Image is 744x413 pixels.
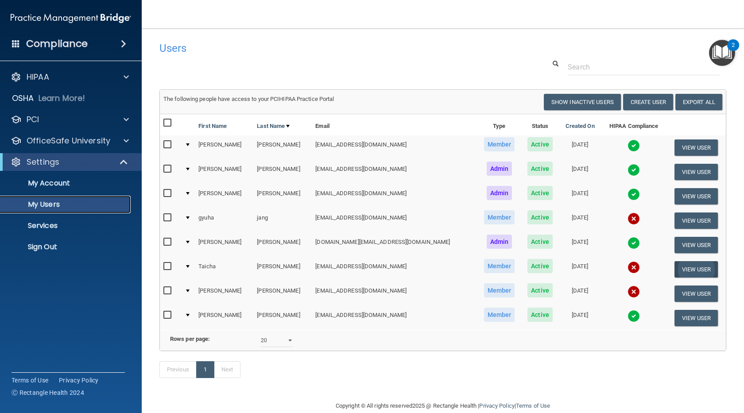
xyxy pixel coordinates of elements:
[12,376,48,385] a: Terms of Use
[39,93,85,104] p: Learn More!
[559,257,601,282] td: [DATE]
[198,121,227,131] a: First Name
[195,282,253,306] td: [PERSON_NAME]
[628,286,640,298] img: cross.ca9f0e7f.svg
[674,261,718,278] button: View User
[12,388,84,397] span: Ⓒ Rectangle Health 2024
[312,114,477,135] th: Email
[195,257,253,282] td: Taicha
[559,208,601,233] td: [DATE]
[559,233,601,257] td: [DATE]
[312,233,477,257] td: [DOMAIN_NAME][EMAIL_ADDRESS][DOMAIN_NAME]
[484,259,515,273] span: Member
[732,45,735,57] div: 2
[674,310,718,326] button: View User
[6,200,127,209] p: My Users
[163,96,334,102] span: The following people have access to your PCIHIPAA Practice Portal
[487,186,512,200] span: Admin
[484,210,515,224] span: Member
[253,160,312,184] td: [PERSON_NAME]
[487,235,512,249] span: Admin
[257,121,290,131] a: Last Name
[253,257,312,282] td: [PERSON_NAME]
[253,306,312,330] td: [PERSON_NAME]
[527,186,553,200] span: Active
[253,233,312,257] td: [PERSON_NAME]
[559,306,601,330] td: [DATE]
[628,139,640,152] img: tick.e7d51cea.svg
[674,188,718,205] button: View User
[170,336,210,342] b: Rows per page:
[484,283,515,297] span: Member
[477,114,521,135] th: Type
[253,282,312,306] td: [PERSON_NAME]
[566,121,595,131] a: Created On
[628,164,640,176] img: tick.e7d51cea.svg
[628,310,640,322] img: tick.e7d51cea.svg
[159,361,197,378] a: Previous
[253,135,312,160] td: [PERSON_NAME]
[521,114,559,135] th: Status
[195,233,253,257] td: [PERSON_NAME]
[312,184,477,208] td: [EMAIL_ADDRESS][DOMAIN_NAME]
[59,376,99,385] a: Privacy Policy
[628,237,640,249] img: tick.e7d51cea.svg
[27,72,49,82] p: HIPAA
[527,308,553,322] span: Active
[487,162,512,176] span: Admin
[11,114,129,125] a: PCI
[253,208,312,233] td: jang
[674,212,718,229] button: View User
[527,259,553,273] span: Active
[196,361,214,378] a: 1
[312,208,477,233] td: [EMAIL_ADDRESS][DOMAIN_NAME]
[559,135,601,160] td: [DATE]
[628,212,640,225] img: cross.ca9f0e7f.svg
[195,306,253,330] td: [PERSON_NAME]
[195,184,253,208] td: [PERSON_NAME]
[527,210,553,224] span: Active
[6,221,127,230] p: Services
[568,59,720,75] input: Search
[628,188,640,201] img: tick.e7d51cea.svg
[6,179,127,188] p: My Account
[27,157,59,167] p: Settings
[312,257,477,282] td: [EMAIL_ADDRESS][DOMAIN_NAME]
[195,208,253,233] td: gyuha
[312,135,477,160] td: [EMAIL_ADDRESS][DOMAIN_NAME]
[709,40,735,66] button: Open Resource Center, 2 new notifications
[195,160,253,184] td: [PERSON_NAME]
[559,184,601,208] td: [DATE]
[484,137,515,151] span: Member
[253,184,312,208] td: [PERSON_NAME]
[11,9,131,27] img: PMB logo
[527,283,553,297] span: Active
[312,160,477,184] td: [EMAIL_ADDRESS][DOMAIN_NAME]
[601,114,666,135] th: HIPAA Compliance
[6,243,127,251] p: Sign Out
[516,402,550,409] a: Terms of Use
[11,72,129,82] a: HIPAA
[559,282,601,306] td: [DATE]
[544,94,621,110] button: Show Inactive Users
[159,42,484,54] h4: Users
[479,402,514,409] a: Privacy Policy
[27,114,39,125] p: PCI
[623,94,673,110] button: Create User
[12,93,34,104] p: OSHA
[11,135,129,146] a: OfficeSafe University
[527,137,553,151] span: Active
[674,164,718,180] button: View User
[26,38,88,50] h4: Compliance
[628,261,640,274] img: cross.ca9f0e7f.svg
[527,235,553,249] span: Active
[674,237,718,253] button: View User
[312,306,477,330] td: [EMAIL_ADDRESS][DOMAIN_NAME]
[484,308,515,322] span: Member
[214,361,240,378] a: Next
[312,282,477,306] td: [EMAIL_ADDRESS][DOMAIN_NAME]
[27,135,110,146] p: OfficeSafe University
[559,160,601,184] td: [DATE]
[527,162,553,176] span: Active
[11,157,128,167] a: Settings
